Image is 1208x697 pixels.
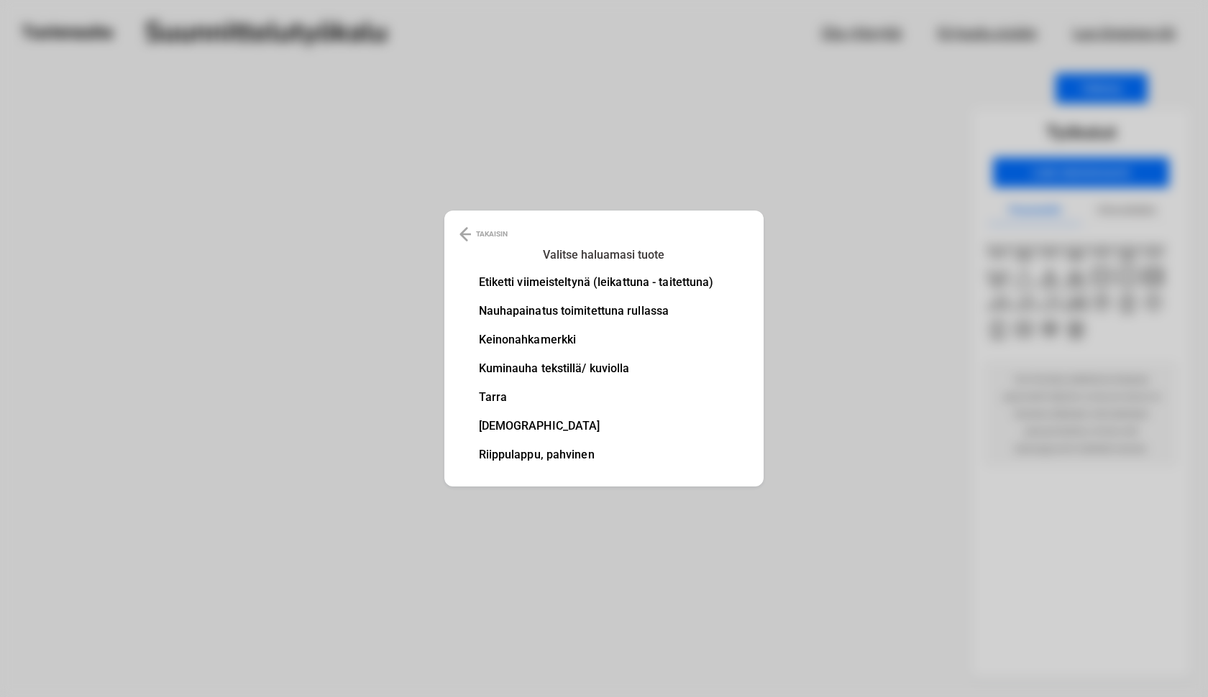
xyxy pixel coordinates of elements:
li: Keinonahkamerkki [479,334,714,346]
li: Nauhapainatus toimitettuna rullassa [479,305,714,317]
li: Kuminauha tekstillä/ kuviolla [479,363,714,374]
li: [DEMOGRAPHIC_DATA] [479,420,714,432]
li: Tarra [479,392,714,403]
p: TAKAISIN [476,226,508,243]
li: Etiketti viimeisteltynä (leikattuna - taitettuna) [479,277,714,288]
img: Back [459,226,471,243]
li: Riippulappu, pahvinen [479,449,714,461]
h3: Valitse haluamasi tuote [488,245,720,265]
